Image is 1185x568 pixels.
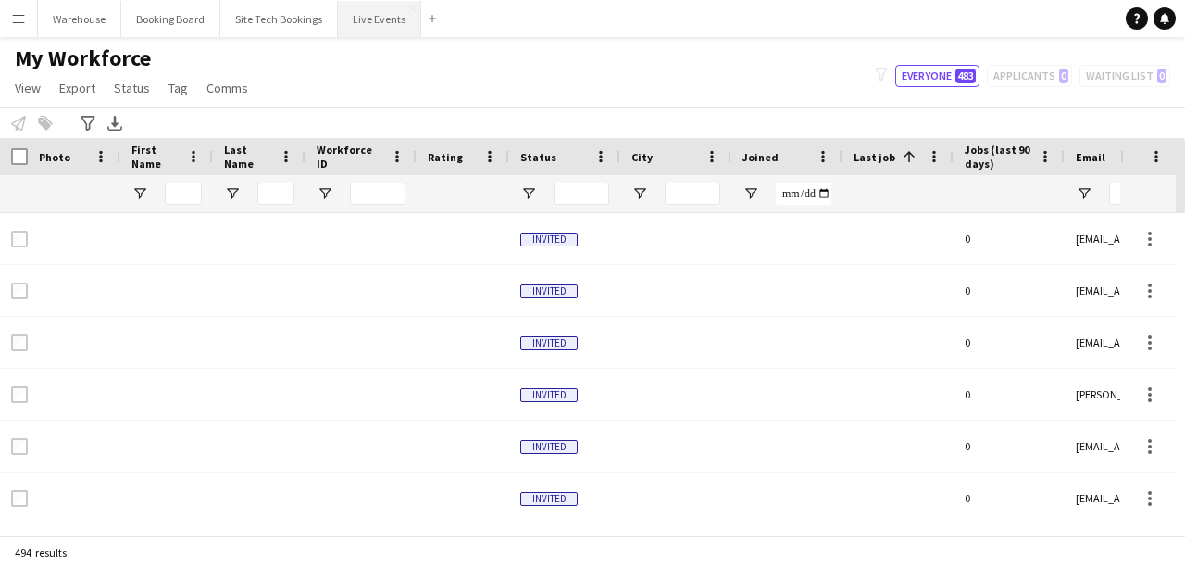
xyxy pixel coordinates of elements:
[106,76,157,100] a: Status
[165,183,202,205] input: First Name Filter Input
[895,65,979,87] button: Everyone483
[121,1,220,37] button: Booking Board
[520,492,578,506] span: Invited
[114,80,150,96] span: Status
[199,76,256,100] a: Comms
[317,185,333,202] button: Open Filter Menu
[39,150,70,164] span: Photo
[520,284,578,298] span: Invited
[15,44,151,72] span: My Workforce
[776,183,831,205] input: Joined Filter Input
[954,317,1065,368] div: 0
[161,76,195,100] a: Tag
[11,283,28,299] input: Row Selection is disabled for this row (unchecked)
[631,185,648,202] button: Open Filter Menu
[520,336,578,350] span: Invited
[224,185,241,202] button: Open Filter Menu
[954,421,1065,472] div: 0
[11,490,28,507] input: Row Selection is disabled for this row (unchecked)
[15,80,41,96] span: View
[631,150,653,164] span: City
[257,183,294,205] input: Last Name Filter Input
[52,76,103,100] a: Export
[338,1,421,37] button: Live Events
[7,76,48,100] a: View
[520,150,556,164] span: Status
[854,150,895,164] span: Last job
[77,112,99,134] app-action-btn: Advanced filters
[955,69,976,83] span: 483
[965,143,1031,170] span: Jobs (last 90 days)
[954,369,1065,420] div: 0
[665,183,720,205] input: City Filter Input
[220,1,338,37] button: Site Tech Bookings
[11,334,28,351] input: Row Selection is disabled for this row (unchecked)
[59,80,95,96] span: Export
[742,150,779,164] span: Joined
[520,388,578,402] span: Invited
[131,185,148,202] button: Open Filter Menu
[131,143,180,170] span: First Name
[11,386,28,403] input: Row Selection is disabled for this row (unchecked)
[317,143,383,170] span: Workforce ID
[520,233,578,246] span: Invited
[428,150,463,164] span: Rating
[104,112,126,134] app-action-btn: Export XLSX
[520,185,537,202] button: Open Filter Menu
[350,183,405,205] input: Workforce ID Filter Input
[520,440,578,454] span: Invited
[11,231,28,247] input: Row Selection is disabled for this row (unchecked)
[38,1,121,37] button: Warehouse
[954,473,1065,524] div: 0
[954,265,1065,316] div: 0
[954,213,1065,264] div: 0
[11,438,28,455] input: Row Selection is disabled for this row (unchecked)
[206,80,248,96] span: Comms
[168,80,188,96] span: Tag
[1076,185,1092,202] button: Open Filter Menu
[742,185,759,202] button: Open Filter Menu
[554,183,609,205] input: Status Filter Input
[1076,150,1105,164] span: Email
[224,143,272,170] span: Last Name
